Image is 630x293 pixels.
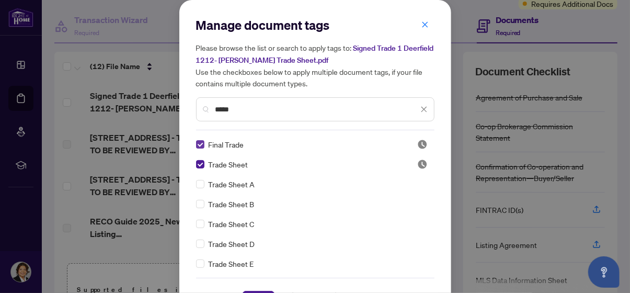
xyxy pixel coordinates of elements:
span: Trade Sheet A [209,178,255,190]
button: Open asap [588,256,620,288]
h5: Please browse the list or search to apply tags to: Use the checkboxes below to apply multiple doc... [196,42,434,89]
span: close [421,21,429,28]
span: Pending Review [417,139,428,150]
span: Pending Review [417,159,428,170]
img: status [417,139,428,150]
span: Trade Sheet C [209,218,255,230]
h2: Manage document tags [196,17,434,33]
span: close [420,106,428,113]
span: Trade Sheet B [209,198,255,210]
span: Trade Sheet [209,159,248,170]
img: status [417,159,428,170]
span: Trade Sheet D [209,238,255,250]
span: Final Trade [209,139,244,150]
span: Trade Sheet E [209,258,254,269]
